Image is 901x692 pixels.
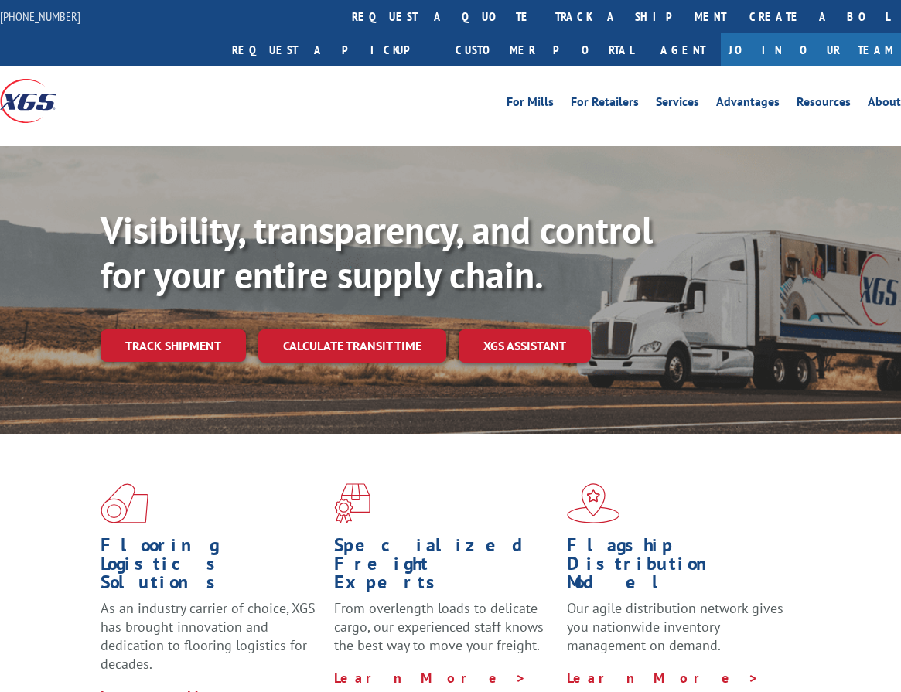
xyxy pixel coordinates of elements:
span: Our agile distribution network gives you nationwide inventory management on demand. [567,599,783,654]
img: xgs-icon-focused-on-flooring-red [334,483,370,523]
a: Customer Portal [444,33,645,66]
a: Agent [645,33,721,66]
b: Visibility, transparency, and control for your entire supply chain. [101,206,653,298]
a: About [868,96,901,113]
a: Learn More > [334,669,527,687]
p: From overlength loads to delicate cargo, our experienced staff knows the best way to move your fr... [334,599,556,668]
a: Resources [797,96,851,113]
h1: Flagship Distribution Model [567,536,789,599]
a: Calculate transit time [258,329,446,363]
h1: Flooring Logistics Solutions [101,536,323,599]
a: Request a pickup [220,33,444,66]
a: Advantages [716,96,780,113]
a: XGS ASSISTANT [459,329,591,363]
a: Join Our Team [721,33,901,66]
a: Services [656,96,699,113]
a: For Retailers [571,96,639,113]
span: As an industry carrier of choice, XGS has brought innovation and dedication to flooring logistics... [101,599,316,672]
a: For Mills [507,96,554,113]
a: Track shipment [101,329,246,362]
img: xgs-icon-flagship-distribution-model-red [567,483,620,523]
a: Learn More > [567,669,759,687]
h1: Specialized Freight Experts [334,536,556,599]
img: xgs-icon-total-supply-chain-intelligence-red [101,483,148,523]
